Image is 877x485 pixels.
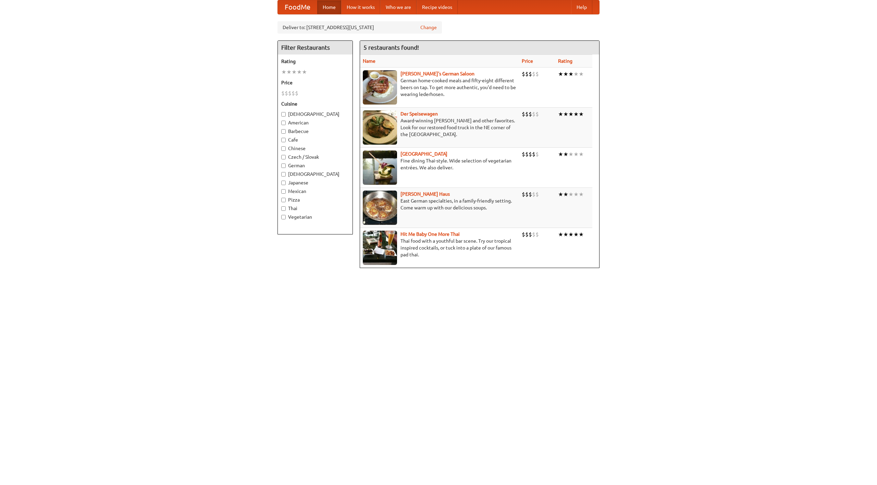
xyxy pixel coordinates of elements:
li: $ [535,150,539,158]
p: Award-winning [PERSON_NAME] and other favorites. Look for our restored food truck in the NE corne... [363,117,516,138]
li: ★ [568,150,573,158]
li: $ [522,70,525,78]
ng-pluralize: 5 restaurants found! [363,44,419,51]
a: Name [363,58,375,64]
li: $ [522,110,525,118]
li: $ [292,89,295,97]
input: Vegetarian [281,215,286,219]
li: ★ [573,231,579,238]
label: Pizza [281,196,349,203]
label: Barbecue [281,128,349,135]
label: Czech / Slovak [281,154,349,160]
label: Mexican [281,188,349,195]
li: $ [525,231,529,238]
li: ★ [281,68,286,76]
img: esthers.jpg [363,70,397,105]
h5: Price [281,79,349,86]
h4: Filter Restaurants [278,41,353,54]
li: ★ [573,150,579,158]
li: $ [529,70,532,78]
li: ★ [558,150,563,158]
li: $ [532,70,535,78]
li: ★ [563,191,568,198]
img: babythai.jpg [363,231,397,265]
li: ★ [568,231,573,238]
a: Rating [558,58,572,64]
input: Mexican [281,189,286,194]
li: ★ [579,150,584,158]
li: $ [535,70,539,78]
li: $ [532,231,535,238]
li: ★ [558,191,563,198]
li: ★ [563,110,568,118]
a: Home [317,0,341,14]
input: [DEMOGRAPHIC_DATA] [281,172,286,177]
li: ★ [579,191,584,198]
input: Barbecue [281,129,286,134]
li: $ [525,191,529,198]
li: $ [285,89,288,97]
a: Help [571,0,592,14]
li: ★ [568,191,573,198]
li: ★ [297,68,302,76]
li: $ [535,231,539,238]
input: American [281,121,286,125]
label: German [281,162,349,169]
p: Fine dining Thai-style. Wide selection of vegetarian entrées. We also deliver. [363,157,516,171]
p: German home-cooked meals and fifty-eight different beers on tap. To get more authentic, you'd nee... [363,77,516,98]
a: Price [522,58,533,64]
li: ★ [302,68,307,76]
input: Pizza [281,198,286,202]
a: [PERSON_NAME]'s German Saloon [400,71,474,76]
li: ★ [568,110,573,118]
a: Who we are [380,0,417,14]
div: Deliver to: [STREET_ADDRESS][US_STATE] [277,21,442,34]
label: Chinese [281,145,349,152]
li: $ [529,191,532,198]
img: speisewagen.jpg [363,110,397,145]
li: ★ [573,70,579,78]
li: ★ [579,231,584,238]
li: ★ [579,70,584,78]
li: ★ [558,231,563,238]
li: $ [532,110,535,118]
li: $ [525,110,529,118]
li: ★ [579,110,584,118]
input: Chinese [281,146,286,151]
li: ★ [563,231,568,238]
li: $ [525,150,529,158]
input: Japanese [281,181,286,185]
li: $ [281,89,285,97]
b: [GEOGRAPHIC_DATA] [400,151,447,157]
li: $ [535,110,539,118]
a: How it works [341,0,380,14]
li: $ [522,150,525,158]
p: East German specialties, in a family-friendly setting. Come warm up with our delicious soups. [363,197,516,211]
li: $ [525,70,529,78]
li: $ [529,110,532,118]
input: German [281,163,286,168]
label: Thai [281,205,349,212]
a: [PERSON_NAME] Haus [400,191,450,197]
li: ★ [292,68,297,76]
li: $ [288,89,292,97]
li: $ [529,150,532,158]
h5: Cuisine [281,100,349,107]
img: kohlhaus.jpg [363,191,397,225]
li: $ [522,231,525,238]
a: Change [420,24,437,31]
a: Der Speisewagen [400,111,438,117]
p: Thai food with a youthful bar scene. Try our tropical inspired cocktails, or tuck into a plate of... [363,238,516,258]
li: ★ [563,150,568,158]
li: ★ [563,70,568,78]
li: $ [532,191,535,198]
li: ★ [558,70,563,78]
li: $ [295,89,298,97]
input: [DEMOGRAPHIC_DATA] [281,112,286,117]
li: ★ [568,70,573,78]
label: Japanese [281,179,349,186]
h5: Rating [281,58,349,65]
